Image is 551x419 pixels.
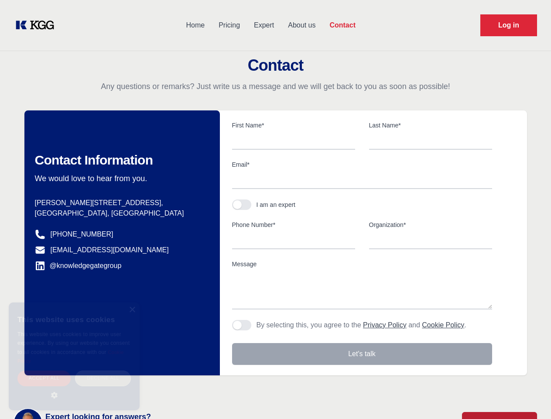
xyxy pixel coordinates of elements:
[14,18,61,32] a: KOL Knowledge Platform: Talk to Key External Experts (KEE)
[369,220,492,229] label: Organization*
[369,121,492,130] label: Last Name*
[10,81,541,92] p: Any questions or remarks? Just write us a message and we will get back to you as soon as possible!
[51,245,169,255] a: [EMAIL_ADDRESS][DOMAIN_NAME]
[281,14,322,37] a: About us
[35,208,206,219] p: [GEOGRAPHIC_DATA], [GEOGRAPHIC_DATA]
[35,173,206,184] p: We would love to hear from you.
[232,160,492,169] label: Email*
[35,198,206,208] p: [PERSON_NAME][STREET_ADDRESS],
[35,152,206,168] h2: Contact Information
[51,229,113,240] a: [PHONE_NUMBER]
[257,200,296,209] div: I am an expert
[35,261,122,271] a: @knowledgegategroup
[363,321,407,329] a: Privacy Policy
[179,14,212,37] a: Home
[257,320,466,330] p: By selecting this, you agree to the and .
[232,260,492,268] label: Message
[17,331,130,355] span: This website uses cookies to improve user experience. By using our website you consent to all coo...
[17,350,124,364] a: Cookie Policy
[129,307,135,313] div: Close
[480,14,537,36] a: Request Demo
[17,309,131,330] div: This website uses cookies
[507,377,551,419] iframe: Chat Widget
[322,14,363,37] a: Contact
[75,371,131,386] div: Decline all
[17,371,71,386] div: Accept all
[212,14,247,37] a: Pricing
[247,14,281,37] a: Expert
[232,220,355,229] label: Phone Number*
[232,343,492,365] button: Let's talk
[10,57,541,74] h2: Contact
[232,121,355,130] label: First Name*
[422,321,464,329] a: Cookie Policy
